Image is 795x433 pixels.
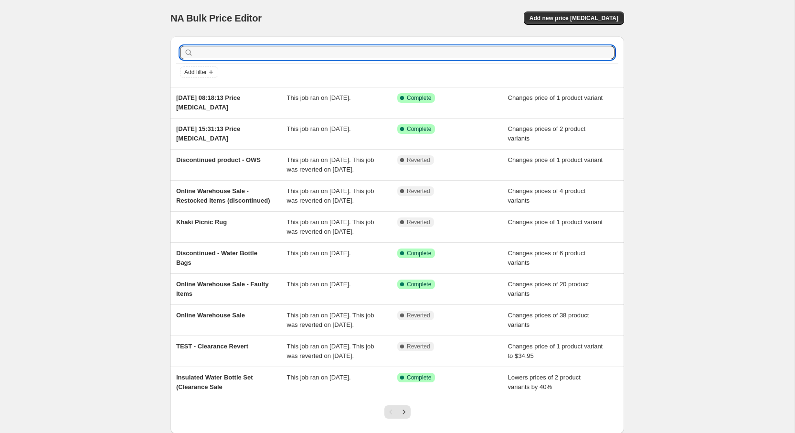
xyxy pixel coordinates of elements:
span: NA Bulk Price Editor [170,13,262,23]
span: This job ran on [DATE]. [287,249,351,257]
span: Reverted [407,312,430,319]
span: Discontinued - Water Bottle Bags [176,249,257,266]
button: Next [397,405,411,419]
span: Reverted [407,218,430,226]
span: [DATE] 08:18:13 Price [MEDICAL_DATA] [176,94,240,111]
span: Online Warehouse Sale - Restocked Items (discontinued) [176,187,270,204]
span: Changes prices of 6 product variants [508,249,586,266]
span: TEST - Clearance Revert [176,343,248,350]
span: Online Warehouse Sale [176,312,245,319]
span: Discontinued product - OWS [176,156,261,163]
span: Add filter [184,68,207,76]
nav: Pagination [384,405,411,419]
span: Changes prices of 4 product variants [508,187,586,204]
span: Changes price of 1 product variant [508,218,603,226]
span: Complete [407,94,431,102]
span: Reverted [407,156,430,164]
span: This job ran on [DATE]. [287,374,351,381]
span: Changes prices of 2 product variants [508,125,586,142]
span: [DATE] 15:31:13 Price [MEDICAL_DATA] [176,125,240,142]
span: This job ran on [DATE]. This job was reverted on [DATE]. [287,156,374,173]
span: Insulated Water Bottle Set (Clearance Sale [176,374,253,390]
span: Changes price of 1 product variant [508,94,603,101]
span: Complete [407,249,431,257]
span: Changes prices of 38 product variants [508,312,589,328]
button: Add filter [180,66,218,78]
span: Complete [407,374,431,381]
span: Changes price of 1 product variant [508,156,603,163]
span: This job ran on [DATE]. This job was reverted on [DATE]. [287,343,374,359]
button: Add new price [MEDICAL_DATA] [524,11,624,25]
span: Reverted [407,343,430,350]
span: Online Warehouse Sale - Faulty Items [176,281,269,297]
span: This job ran on [DATE]. This job was reverted on [DATE]. [287,312,374,328]
span: Reverted [407,187,430,195]
span: Add new price [MEDICAL_DATA] [530,14,618,22]
span: This job ran on [DATE]. This job was reverted on [DATE]. [287,187,374,204]
span: Khaki Picnic Rug [176,218,227,226]
span: This job ran on [DATE]. [287,281,351,288]
span: This job ran on [DATE]. This job was reverted on [DATE]. [287,218,374,235]
span: This job ran on [DATE]. [287,125,351,132]
span: Complete [407,125,431,133]
span: This job ran on [DATE]. [287,94,351,101]
span: Complete [407,281,431,288]
span: Changes price of 1 product variant to $34.95 [508,343,603,359]
span: Lowers prices of 2 product variants by 40% [508,374,581,390]
span: Changes prices of 20 product variants [508,281,589,297]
